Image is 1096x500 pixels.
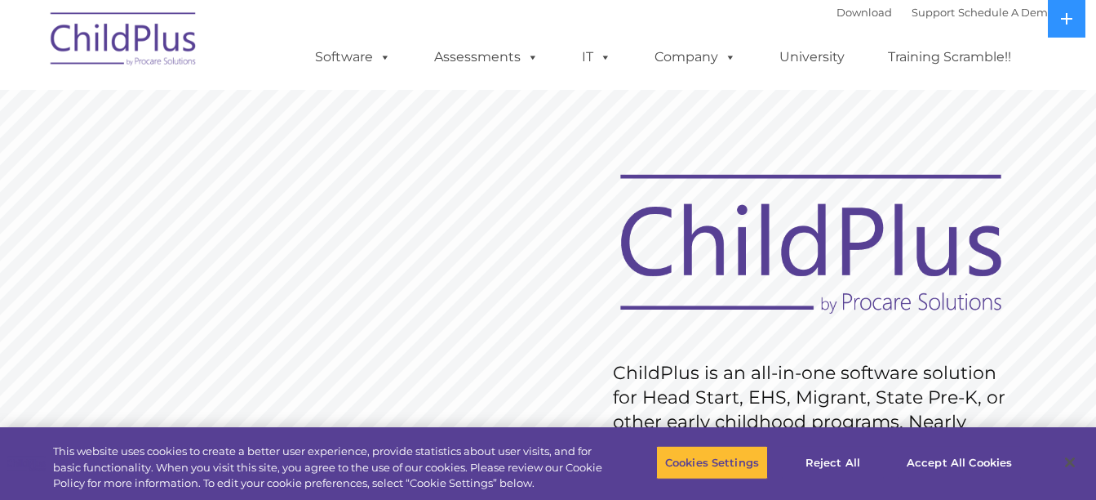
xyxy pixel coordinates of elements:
[872,41,1027,74] a: Training Scramble!!
[566,41,628,74] a: IT
[763,41,861,74] a: University
[418,41,555,74] a: Assessments
[898,445,1021,480] button: Accept All Cookies
[958,6,1054,19] a: Schedule A Demo
[299,41,407,74] a: Software
[836,6,892,19] a: Download
[638,41,752,74] a: Company
[782,445,884,480] button: Reject All
[1052,444,1088,480] button: Close
[912,6,955,19] a: Support
[656,445,768,480] button: Cookies Settings
[53,444,603,492] div: This website uses cookies to create a better user experience, provide statistics about user visit...
[836,6,1054,19] font: |
[42,1,206,83] img: ChildPlus by Procare Solutions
